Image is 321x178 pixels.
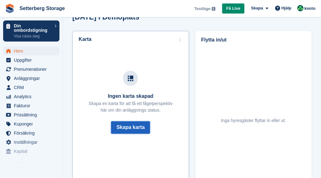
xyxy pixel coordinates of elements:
[79,36,91,42] h2: Karta
[128,75,133,81] img: map-icn-33ee37083ee616e46c38cad1a60f524a97daa1e2b2c8c0bc3eb3415660979fc1.svg
[6,161,63,167] span: Skyltfönster
[3,65,59,74] a: menu
[3,92,59,101] a: menu
[14,110,52,119] span: Prissättning
[251,5,263,11] span: Skapa
[14,56,52,64] span: Uppgifter
[14,74,52,83] span: Anläggningar
[3,147,59,156] a: menu
[3,101,59,110] a: menu
[3,138,59,147] a: menu
[14,129,52,137] span: Försäkring
[3,83,59,92] a: menu
[14,24,51,32] p: Din ombordstigning
[17,3,67,14] a: Setterberg Storage
[14,47,52,55] span: Hem
[221,117,286,124] div: Inga hyresgäster flyttar in eller ut.
[14,92,52,101] span: Analytics
[111,121,150,134] button: Skapa karta
[14,101,52,110] span: Fakturor
[222,3,244,14] a: Få Live
[281,5,291,11] span: Hjälp
[3,56,59,64] a: menu
[89,93,173,99] h3: Ingen karta skapad
[3,20,59,42] a: Din ombordstigning Visa nästa steg
[3,120,59,128] a: menu
[3,129,59,137] a: menu
[14,65,52,74] span: Prenumerationer
[14,33,51,39] p: Visa nästa steg
[72,13,139,21] h2: [DATE] i Demoplats
[5,4,14,13] img: stora-icon-8386f47178a22dfd0bd8f6a31ec36ba5ce8667c1dd55bd0f319d3a0aa187defe.svg
[226,5,240,12] span: Få Live
[14,83,52,92] span: CRM
[14,147,52,156] span: Kapital
[212,7,215,11] img: icon-info-grey-7440780725fd019a000dd9b08b2336e03edf1995a4989e88bcd33f0948082b44.svg
[14,138,52,147] span: Inställningar
[89,100,173,114] p: Skapa en karta för att få ett fågelperspektiv här om din anläggnings status.
[201,36,306,44] h2: Flytta in/ut
[297,5,303,11] img: Peter Setterberg
[194,6,211,12] span: Testläge
[304,5,315,12] span: konto
[3,47,59,55] a: menu
[14,120,52,128] span: Kuponger
[3,74,59,83] a: menu
[3,110,59,119] a: menu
